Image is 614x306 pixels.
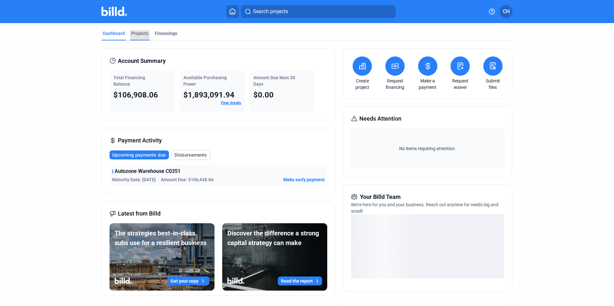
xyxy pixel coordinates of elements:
div: Projects [131,30,148,37]
img: Billd Company Logo [101,7,127,16]
span: We're here for you and your business. Reach out anytime for needs big and small! [351,202,498,214]
span: No items requiring attention. [354,145,501,152]
span: Amount Due Next 30 Days [253,75,295,87]
a: Submit files [482,78,504,90]
span: Available Purchasing Power [183,75,227,87]
span: Search projects [253,8,288,15]
span: Upcoming payments due [112,152,166,158]
span: Total Financing Balance [113,75,145,87]
span: $0.00 [253,90,274,99]
div: Financings [155,30,177,37]
div: The strategies best-in-class subs use for a resilient business [115,228,209,248]
span: Maturity Date: [DATE] [112,176,156,183]
span: CH [503,8,510,15]
a: Request financing [384,78,406,90]
span: Make early payment [283,176,325,183]
span: Needs Attention [359,114,401,123]
span: $1,893,091.94 [183,90,234,99]
a: Create project [351,78,373,90]
a: View details [221,101,241,105]
span: Account Summary [118,56,166,65]
span: Amount Due: $106,438.66 [161,176,214,183]
span: Autozone Warehouse C0351 [115,167,180,175]
button: Read the report [278,276,322,285]
div: loading [351,214,504,278]
span: Your Billd Team [360,192,401,201]
a: Make a payment [417,78,439,90]
span: Latest from Billd [118,209,161,218]
div: Dashboard [103,30,125,37]
a: Request waiver [449,78,471,90]
span: Disbursements [174,152,207,158]
button: Get your copy [167,276,209,285]
span: $106,908.06 [113,90,158,99]
div: Discover the difference a strong capital strategy can make [227,228,322,248]
span: Payment Activity [118,136,162,145]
